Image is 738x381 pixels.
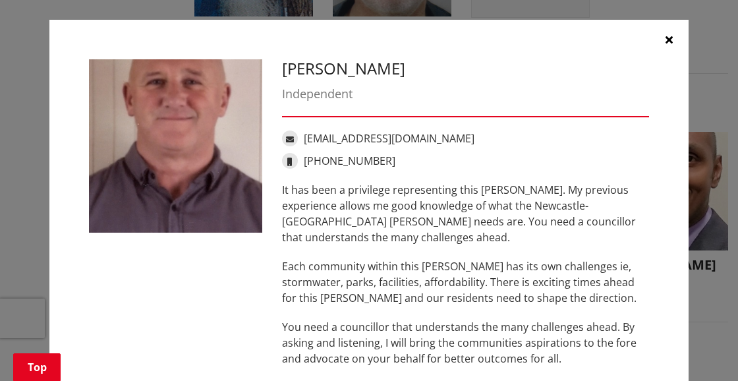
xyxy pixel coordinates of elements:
a: [PHONE_NUMBER] [304,154,395,168]
p: You need a councillor that understands the many challenges ahead. By asking and listening, I will... [282,319,649,366]
div: Independent [282,85,649,103]
a: [EMAIL_ADDRESS][DOMAIN_NAME] [304,131,474,146]
iframe: Messenger Launcher [677,326,725,373]
h3: [PERSON_NAME] [282,59,649,78]
p: Each community within this [PERSON_NAME] has its own challenges ie, stormwater, parks, facilities... [282,258,649,306]
img: WO-W-NN__PATTERSON_E__ERz4j [89,59,262,233]
p: It has been a privilege representing this [PERSON_NAME]. My previous experience allows me good kn... [282,182,649,245]
a: Top [13,353,61,381]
